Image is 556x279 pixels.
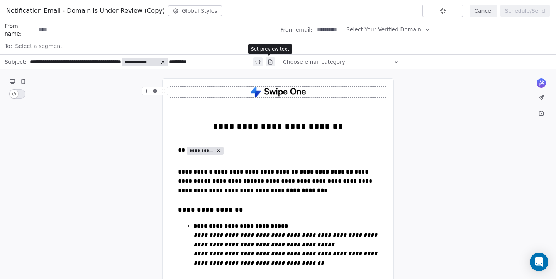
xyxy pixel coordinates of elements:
div: Open Intercom Messenger [530,253,548,271]
span: Subject: [5,58,27,68]
button: Global Styles [168,5,222,16]
p: Set preview text [251,46,289,52]
span: Notification Email - Domain is Under Review (Copy) [6,6,165,15]
span: From email: [281,26,312,34]
button: Schedule/Send [500,5,550,17]
span: From name: [5,22,36,37]
span: To: [5,42,12,50]
span: Select Your Verified Domain [346,26,421,34]
span: Choose email category [283,58,345,66]
span: Select a segment [15,42,62,50]
button: Cancel [470,5,497,17]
